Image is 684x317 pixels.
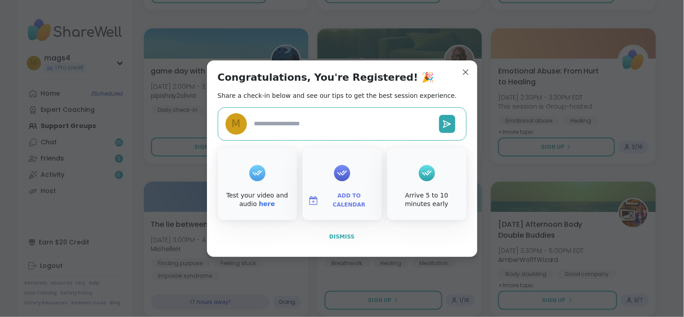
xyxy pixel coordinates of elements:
[322,192,376,209] span: Add to Calendar
[218,91,457,100] h2: Share a check-in below and see our tips to get the best session experience.
[232,116,241,132] span: m
[304,191,380,210] button: Add to Calendar
[259,200,275,207] a: here
[218,227,467,246] button: Dismiss
[389,191,465,209] div: Arrive 5 to 10 minutes early
[329,234,354,240] span: Dismiss
[308,195,319,206] img: ShareWell Logomark
[218,71,434,84] h1: Congratulations, You're Registered! 🎉
[220,191,295,209] div: Test your video and audio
